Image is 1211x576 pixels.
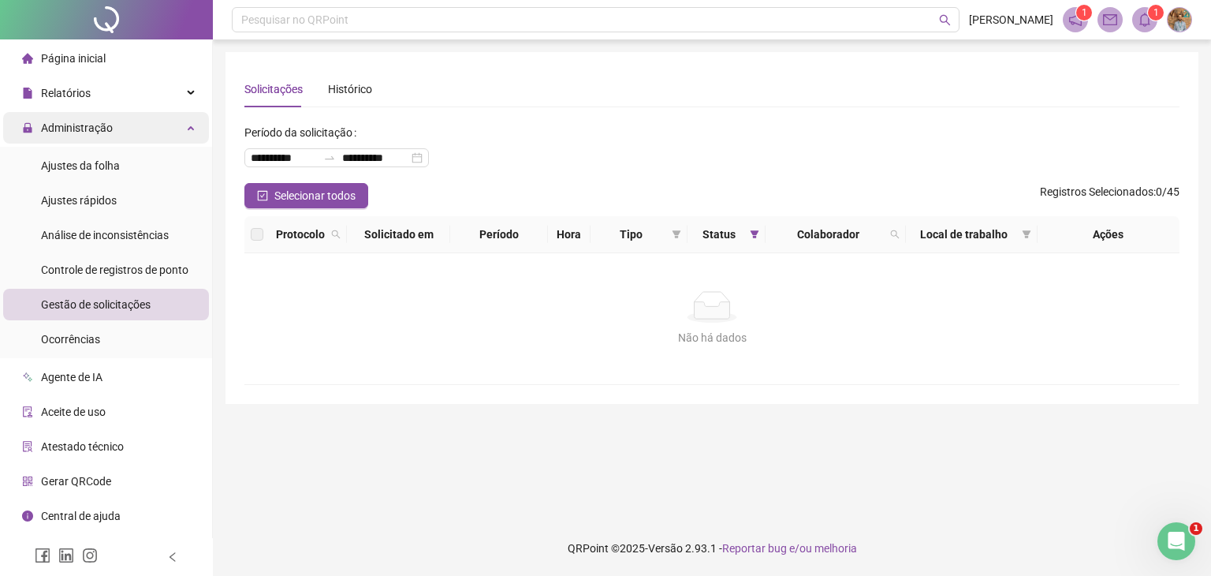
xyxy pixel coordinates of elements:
span: search [331,230,341,239]
span: notification [1068,13,1082,27]
span: Gestão de solicitações [41,298,151,311]
span: Ajustes da folha [41,159,120,172]
span: lock [22,122,33,133]
span: Colaborador [772,226,884,243]
span: Central de ajuda [41,510,121,522]
span: filter [669,223,684,246]
span: filter [1022,230,1031,239]
span: search [939,14,951,26]
span: audit [22,406,33,417]
span: 1 [1082,7,1087,18]
span: swap-right [323,151,336,164]
span: [PERSON_NAME] [969,11,1053,28]
img: 69849 [1168,8,1191,32]
span: Status [694,226,743,243]
span: 1 [1153,7,1159,18]
span: facebook [35,548,50,563]
span: Controle de registros de ponto [41,264,188,276]
th: Hora [548,216,590,253]
span: check-square [257,190,268,201]
span: left [167,552,178,563]
span: Administração [41,122,113,134]
span: : 0 / 45 [1040,183,1179,208]
span: Protocolo [276,226,325,243]
span: Registros Selecionados [1040,185,1153,198]
span: solution [22,441,33,452]
span: Página inicial [41,52,106,65]
span: mail [1103,13,1117,27]
span: filter [1019,223,1034,246]
iframe: Intercom live chat [1157,522,1195,560]
span: file [22,88,33,99]
span: Gerar QRCode [41,475,111,488]
span: linkedin [58,548,74,563]
div: Solicitações [244,80,303,98]
label: Período da solicitação [244,120,363,145]
span: Relatórios [41,87,91,99]
button: Selecionar todos [244,183,368,208]
span: search [328,223,344,246]
span: info-circle [22,511,33,522]
span: filter [750,230,759,239]
span: search [890,230,900,239]
span: 1 [1190,522,1202,535]
span: Versão [648,542,683,555]
span: qrcode [22,476,33,487]
span: Agente de IA [41,371,102,383]
th: Período [450,216,548,253]
span: Aceite de uso [41,406,106,418]
span: Análise de inconsistências [41,229,169,241]
th: Solicitado em [347,216,450,253]
span: search [887,223,903,246]
sup: 1 [1076,5,1092,21]
span: instagram [82,548,98,563]
span: Ocorrências [41,333,100,346]
span: Local de trabalho [912,226,1015,243]
div: Não há dados [263,329,1161,346]
footer: QRPoint © 2025 - 2.93.1 - [213,521,1211,576]
span: Ajustes rápidos [41,194,117,207]
span: Atestado técnico [41,440,124,453]
span: Selecionar todos [274,187,356,204]
span: filter [747,223,762,246]
span: filter [672,230,681,239]
span: Reportar bug e/ou melhoria [722,542,857,555]
span: home [22,53,33,64]
div: Histórico [328,80,372,98]
sup: 1 [1148,5,1164,21]
span: to [323,151,336,164]
span: Tipo [597,226,666,243]
span: bell [1138,13,1152,27]
div: Ações [1044,226,1173,243]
